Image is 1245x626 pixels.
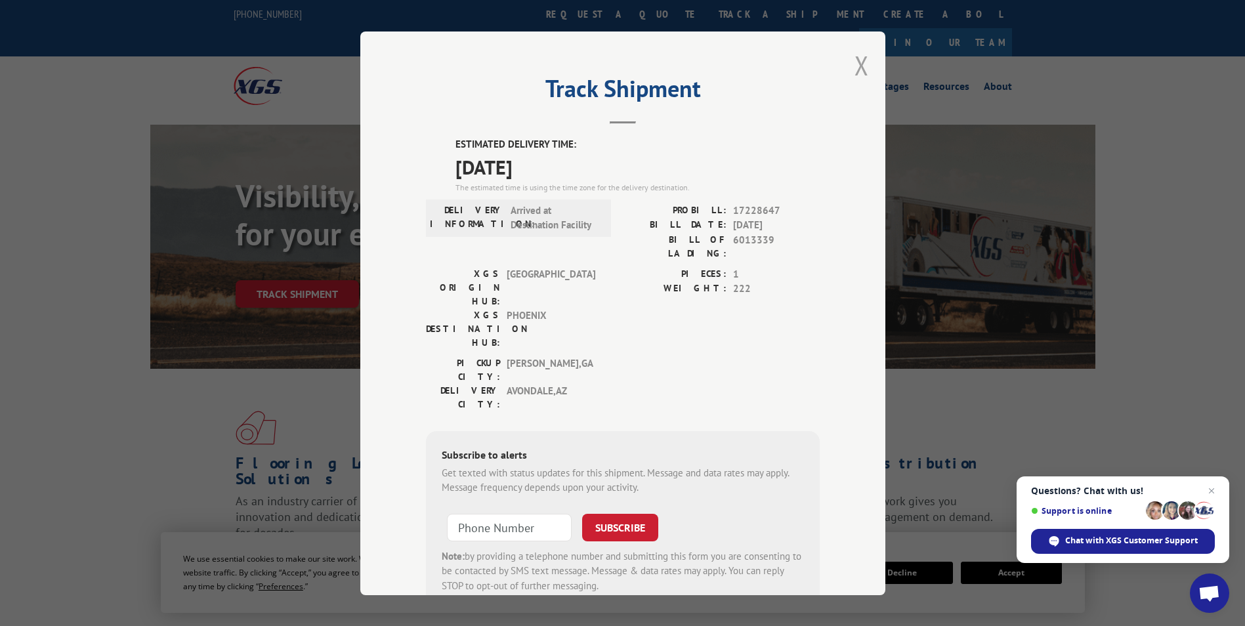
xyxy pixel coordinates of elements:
[733,218,820,233] span: [DATE]
[442,549,804,593] div: by providing a telephone number and submitting this form you are consenting to be contacted by SM...
[1031,529,1215,554] div: Chat with XGS Customer Support
[442,549,465,562] strong: Note:
[623,203,727,218] label: PROBILL:
[623,232,727,260] label: BILL OF LADING:
[1204,483,1219,499] span: Close chat
[1031,486,1215,496] span: Questions? Chat with us!
[426,383,500,411] label: DELIVERY CITY:
[507,266,595,308] span: [GEOGRAPHIC_DATA]
[426,356,500,383] label: PICKUP CITY:
[733,282,820,297] span: 222
[455,181,820,193] div: The estimated time is using the time zone for the delivery destination.
[733,232,820,260] span: 6013339
[1065,535,1198,547] span: Chat with XGS Customer Support
[426,79,820,104] h2: Track Shipment
[442,465,804,495] div: Get texted with status updates for this shipment. Message and data rates may apply. Message frequ...
[455,152,820,181] span: [DATE]
[1031,506,1141,516] span: Support is online
[511,203,599,232] span: Arrived at Destination Facility
[507,308,595,349] span: PHOENIX
[855,48,869,83] button: Close modal
[426,308,500,349] label: XGS DESTINATION HUB:
[733,266,820,282] span: 1
[507,356,595,383] span: [PERSON_NAME] , GA
[1190,574,1229,613] div: Open chat
[623,218,727,233] label: BILL DATE:
[582,513,658,541] button: SUBSCRIBE
[430,203,504,232] label: DELIVERY INFORMATION:
[623,266,727,282] label: PIECES:
[447,513,572,541] input: Phone Number
[623,282,727,297] label: WEIGHT:
[455,137,820,152] label: ESTIMATED DELIVERY TIME:
[733,203,820,218] span: 17228647
[426,266,500,308] label: XGS ORIGIN HUB:
[442,446,804,465] div: Subscribe to alerts
[507,383,595,411] span: AVONDALE , AZ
